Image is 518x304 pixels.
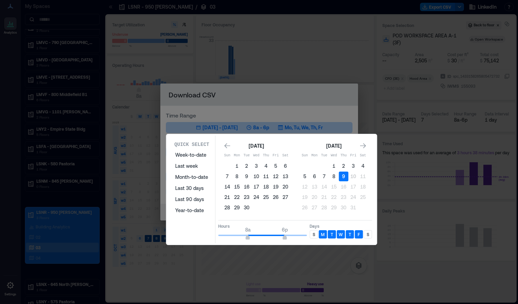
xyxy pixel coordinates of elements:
button: 21 [222,192,232,202]
p: Thu [261,153,271,158]
button: 2 [339,161,348,171]
button: 7 [222,172,232,181]
button: 8 [232,172,242,181]
button: 2 [242,161,251,171]
p: Thu [339,153,348,158]
button: 18 [358,182,368,192]
p: F [358,232,360,237]
button: 14 [319,182,329,192]
button: Last week [171,160,212,172]
th: Sunday [222,151,232,160]
th: Thursday [261,151,271,160]
button: 12 [300,182,310,192]
button: 16 [242,182,251,192]
p: Tue [242,153,251,158]
button: 20 [280,182,290,192]
th: Friday [271,151,280,160]
button: Go to next month [358,141,368,151]
p: Quick Select [174,141,209,148]
th: Tuesday [319,151,329,160]
th: Friday [348,151,358,160]
button: 4 [261,161,271,171]
button: 26 [271,192,280,202]
button: 9 [242,172,251,181]
button: 10 [251,172,261,181]
p: Mon [232,153,242,158]
button: 24 [348,192,358,202]
button: 15 [329,182,339,192]
p: S [367,232,369,237]
button: 29 [232,203,242,212]
th: Monday [310,151,319,160]
button: 11 [358,172,368,181]
button: 23 [339,192,348,202]
p: Sat [280,153,290,158]
button: Week-to-date [171,149,212,160]
button: 12 [271,172,280,181]
button: Year-to-date [171,205,212,216]
button: 31 [348,203,358,212]
button: 19 [271,182,280,192]
button: 3 [251,161,261,171]
button: 26 [300,203,310,212]
button: 13 [280,172,290,181]
button: 19 [300,192,310,202]
button: 6 [280,161,290,171]
button: 7 [319,172,329,181]
span: 6p [282,227,288,233]
button: 15 [232,182,242,192]
p: Fri [271,153,280,158]
button: 3 [348,161,358,171]
p: T [349,232,351,237]
button: 1 [232,161,242,171]
th: Saturday [358,151,368,160]
button: 17 [251,182,261,192]
button: 17 [348,182,358,192]
button: 14 [222,182,232,192]
button: 11 [261,172,271,181]
button: Month-to-date [171,172,212,183]
p: Wed [251,153,261,158]
button: 28 [222,203,232,212]
th: Tuesday [242,151,251,160]
p: Tue [319,153,329,158]
th: Monday [232,151,242,160]
p: Days [310,223,372,229]
th: Saturday [280,151,290,160]
button: 4 [358,161,368,171]
button: 30 [339,203,348,212]
th: Thursday [339,151,348,160]
button: 22 [232,192,242,202]
button: 5 [300,172,310,181]
button: 22 [329,192,339,202]
button: 30 [242,203,251,212]
button: 25 [261,192,271,202]
button: Last 90 days [171,194,212,205]
button: 28 [319,203,329,212]
button: Last 30 days [171,183,212,194]
p: Sat [358,153,368,158]
div: [DATE] [247,142,266,150]
button: 20 [310,192,319,202]
p: M [321,232,324,237]
button: 24 [251,192,261,202]
th: Sunday [300,151,310,160]
button: 25 [358,192,368,202]
p: Wed [329,153,339,158]
p: Mon [310,153,319,158]
button: 18 [261,182,271,192]
p: W [339,232,343,237]
p: Sun [222,153,232,158]
button: 29 [329,203,339,212]
button: Go to previous month [222,141,232,151]
button: 16 [339,182,348,192]
div: [DATE] [324,142,343,150]
button: 21 [319,192,329,202]
button: 27 [280,192,290,202]
span: 8a [245,227,251,233]
button: 27 [310,203,319,212]
button: 13 [310,182,319,192]
p: S [313,232,315,237]
p: Hours [218,223,307,229]
button: 9 [339,172,348,181]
